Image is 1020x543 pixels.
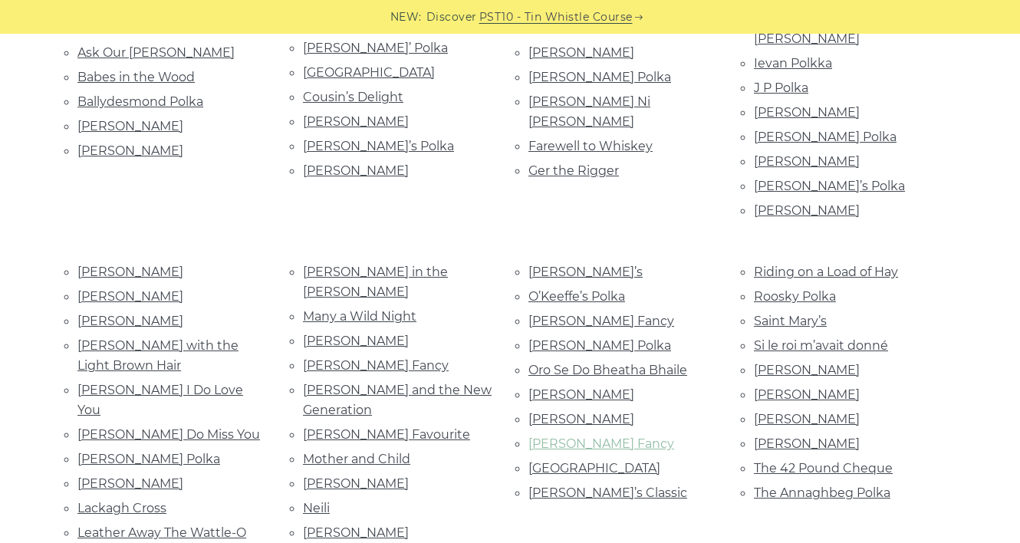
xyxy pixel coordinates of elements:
[303,265,448,299] a: [PERSON_NAME] in the [PERSON_NAME]
[528,436,674,451] a: [PERSON_NAME] Fancy
[528,387,634,402] a: [PERSON_NAME]
[77,338,239,373] a: [PERSON_NAME] with the Light Brown Hair
[528,314,674,328] a: [PERSON_NAME] Fancy
[77,314,183,328] a: [PERSON_NAME]
[754,179,905,193] a: [PERSON_NAME]’s Polka
[528,94,650,129] a: [PERSON_NAME] Ni [PERSON_NAME]
[754,265,898,279] a: Riding on a Load of Hay
[77,476,183,491] a: [PERSON_NAME]
[303,476,409,491] a: [PERSON_NAME]
[528,338,671,353] a: [PERSON_NAME] Polka
[303,139,454,153] a: [PERSON_NAME]’s Polka
[754,461,893,476] a: The 42 Pound Cheque
[754,289,836,304] a: Roosky Polka
[754,485,890,500] a: The Annaghbeg Polka
[77,289,183,304] a: [PERSON_NAME]
[754,412,860,426] a: [PERSON_NAME]
[528,265,643,279] a: [PERSON_NAME]’s
[528,289,625,304] a: O’Keeffe’s Polka
[528,485,687,500] a: [PERSON_NAME]’s Classic
[528,461,660,476] a: [GEOGRAPHIC_DATA]
[528,139,653,153] a: Farewell to Whiskey
[303,525,409,540] a: [PERSON_NAME]
[754,338,888,353] a: Si le roi m’avait donné
[303,163,409,178] a: [PERSON_NAME]
[303,501,330,515] a: Neili
[754,363,860,377] a: [PERSON_NAME]
[754,387,860,402] a: [PERSON_NAME]
[303,427,470,442] a: [PERSON_NAME] Favourite
[754,130,897,144] a: [PERSON_NAME] Polka
[303,309,416,324] a: Many a Wild Night
[303,358,449,373] a: [PERSON_NAME] Fancy
[390,8,422,26] span: NEW:
[528,45,634,60] a: [PERSON_NAME]
[303,452,410,466] a: Mother and Child
[77,525,246,540] a: Leather Away The Wattle-O
[754,203,860,218] a: [PERSON_NAME]
[528,412,634,426] a: [PERSON_NAME]
[77,119,183,133] a: [PERSON_NAME]
[303,114,409,129] a: [PERSON_NAME]
[754,154,860,169] a: [PERSON_NAME]
[754,56,832,71] a: Ievan Polkka
[426,8,477,26] span: Discover
[77,501,166,515] a: Lackagh Cross
[528,70,671,84] a: [PERSON_NAME] Polka
[528,363,687,377] a: Oro Se Do Bheatha Bhaile
[754,436,860,451] a: [PERSON_NAME]
[77,427,260,442] a: [PERSON_NAME] Do Miss You
[77,45,235,60] a: Ask Our [PERSON_NAME]
[77,265,183,279] a: [PERSON_NAME]
[754,314,827,328] a: Saint Mary’s
[528,163,619,178] a: Ger the Rigger
[303,65,435,80] a: [GEOGRAPHIC_DATA]
[77,452,220,466] a: [PERSON_NAME] Polka
[77,70,195,84] a: Babes in the Wood
[303,90,403,104] a: Cousin’s Delight
[754,81,808,95] a: J P Polka
[77,383,243,417] a: [PERSON_NAME] I Do Love You
[303,41,448,55] a: [PERSON_NAME]’ Polka
[479,8,633,26] a: PST10 - Tin Whistle Course
[77,143,183,158] a: [PERSON_NAME]
[303,383,492,417] a: [PERSON_NAME] and the New Generation
[77,94,203,109] a: Ballydesmond Polka
[754,105,860,120] a: [PERSON_NAME]
[303,334,409,348] a: [PERSON_NAME]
